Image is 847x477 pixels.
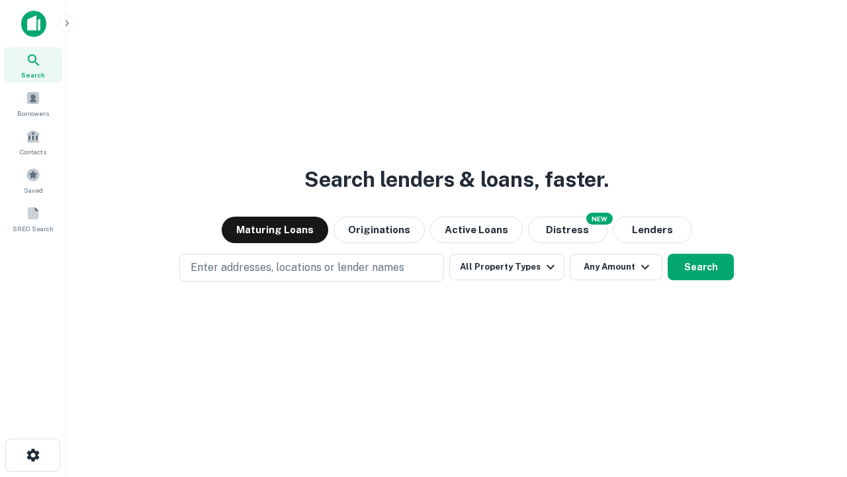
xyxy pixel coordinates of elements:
[570,254,662,280] button: Any Amount
[191,260,404,276] p: Enter addresses, locations or lender names
[17,108,49,119] span: Borrowers
[4,124,62,160] a: Contacts
[449,254,564,280] button: All Property Types
[668,254,734,280] button: Search
[4,201,62,237] a: SREO Search
[179,254,444,282] button: Enter addresses, locations or lender names
[4,47,62,83] a: Search
[304,164,609,195] h3: Search lenders & loans, faster.
[430,217,523,243] button: Active Loans
[4,85,62,121] a: Borrowers
[21,70,45,80] span: Search
[528,217,607,243] button: Search distressed loans with lien and other non-mortgage details.
[4,162,62,198] a: Saved
[222,217,328,243] button: Maturing Loans
[20,146,46,157] span: Contacts
[21,11,46,37] img: capitalize-icon.png
[613,217,692,243] button: Lenders
[781,371,847,435] iframe: Chat Widget
[334,217,425,243] button: Originations
[586,213,613,225] div: NEW
[24,185,43,195] span: Saved
[13,223,54,234] span: SREO Search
